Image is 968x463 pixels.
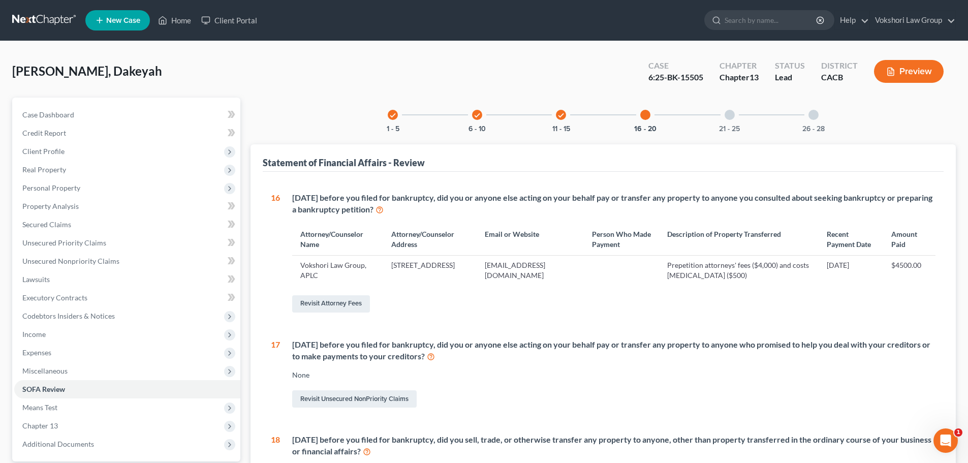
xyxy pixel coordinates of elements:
[389,112,396,119] i: check
[725,11,818,29] input: Search by name...
[22,275,50,284] span: Lawsuits
[292,339,935,362] div: [DATE] before you filed for bankruptcy, did you or anyone else acting on your behalf pay or trans...
[469,126,486,133] button: 6 - 10
[383,223,477,255] th: Attorney/Counselor Address
[22,366,68,375] span: Miscellaneous
[292,434,935,457] div: [DATE] before you filed for bankruptcy, did you sell, trade, or otherwise transfer any property t...
[821,72,858,83] div: CACB
[292,223,383,255] th: Attorney/Counselor Name
[634,126,657,133] button: 16 - 20
[22,110,74,119] span: Case Dashboard
[22,312,115,320] span: Codebtors Insiders & Notices
[271,192,280,315] div: 16
[835,11,869,29] a: Help
[14,252,240,270] a: Unsecured Nonpriority Claims
[954,428,962,437] span: 1
[22,330,46,338] span: Income
[383,256,477,285] td: [STREET_ADDRESS]
[22,220,71,229] span: Secured Claims
[196,11,262,29] a: Client Portal
[750,72,759,82] span: 13
[14,289,240,307] a: Executory Contracts
[14,270,240,289] a: Lawsuits
[659,223,819,255] th: Description of Property Transferred
[292,390,417,408] a: Revisit Unsecured NonPriority Claims
[22,421,58,430] span: Chapter 13
[14,197,240,215] a: Property Analysis
[870,11,955,29] a: Vokshori Law Group
[477,256,584,285] td: [EMAIL_ADDRESS][DOMAIN_NAME]
[22,440,94,448] span: Additional Documents
[22,202,79,210] span: Property Analysis
[14,106,240,124] a: Case Dashboard
[22,257,119,265] span: Unsecured Nonpriority Claims
[883,223,935,255] th: Amount Paid
[292,256,383,285] td: Vokshori Law Group, APLC
[22,129,66,137] span: Credit Report
[775,60,805,72] div: Status
[648,72,703,83] div: 6:25-BK-15505
[933,428,958,453] iframe: Intercom live chat
[819,223,883,255] th: Recent Payment Date
[14,380,240,398] a: SOFA Review
[22,147,65,156] span: Client Profile
[292,295,370,313] a: Revisit Attorney Fees
[14,215,240,234] a: Secured Claims
[153,11,196,29] a: Home
[720,60,759,72] div: Chapter
[552,126,570,133] button: 11 - 15
[22,238,106,247] span: Unsecured Priority Claims
[106,17,140,24] span: New Case
[22,403,57,412] span: Means Test
[720,72,759,83] div: Chapter
[775,72,805,83] div: Lead
[271,339,280,410] div: 17
[477,223,584,255] th: Email or Website
[557,112,565,119] i: check
[874,60,944,83] button: Preview
[659,256,819,285] td: Prepetition attorneys' fees ($4,000) and costs [MEDICAL_DATA] ($500)
[474,112,481,119] i: check
[14,234,240,252] a: Unsecured Priority Claims
[12,64,162,78] span: [PERSON_NAME], Dakeyah
[819,256,883,285] td: [DATE]
[292,370,935,380] div: None
[883,256,935,285] td: $4500.00
[802,126,825,133] button: 26 - 28
[648,60,703,72] div: Case
[719,126,740,133] button: 21 - 25
[387,126,399,133] button: 1 - 5
[263,157,425,169] div: Statement of Financial Affairs - Review
[22,348,51,357] span: Expenses
[22,183,80,192] span: Personal Property
[821,60,858,72] div: District
[584,223,659,255] th: Person Who Made Payment
[22,293,87,302] span: Executory Contracts
[22,165,66,174] span: Real Property
[14,124,240,142] a: Credit Report
[22,385,65,393] span: SOFA Review
[292,192,935,215] div: [DATE] before you filed for bankruptcy, did you or anyone else acting on your behalf pay or trans...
